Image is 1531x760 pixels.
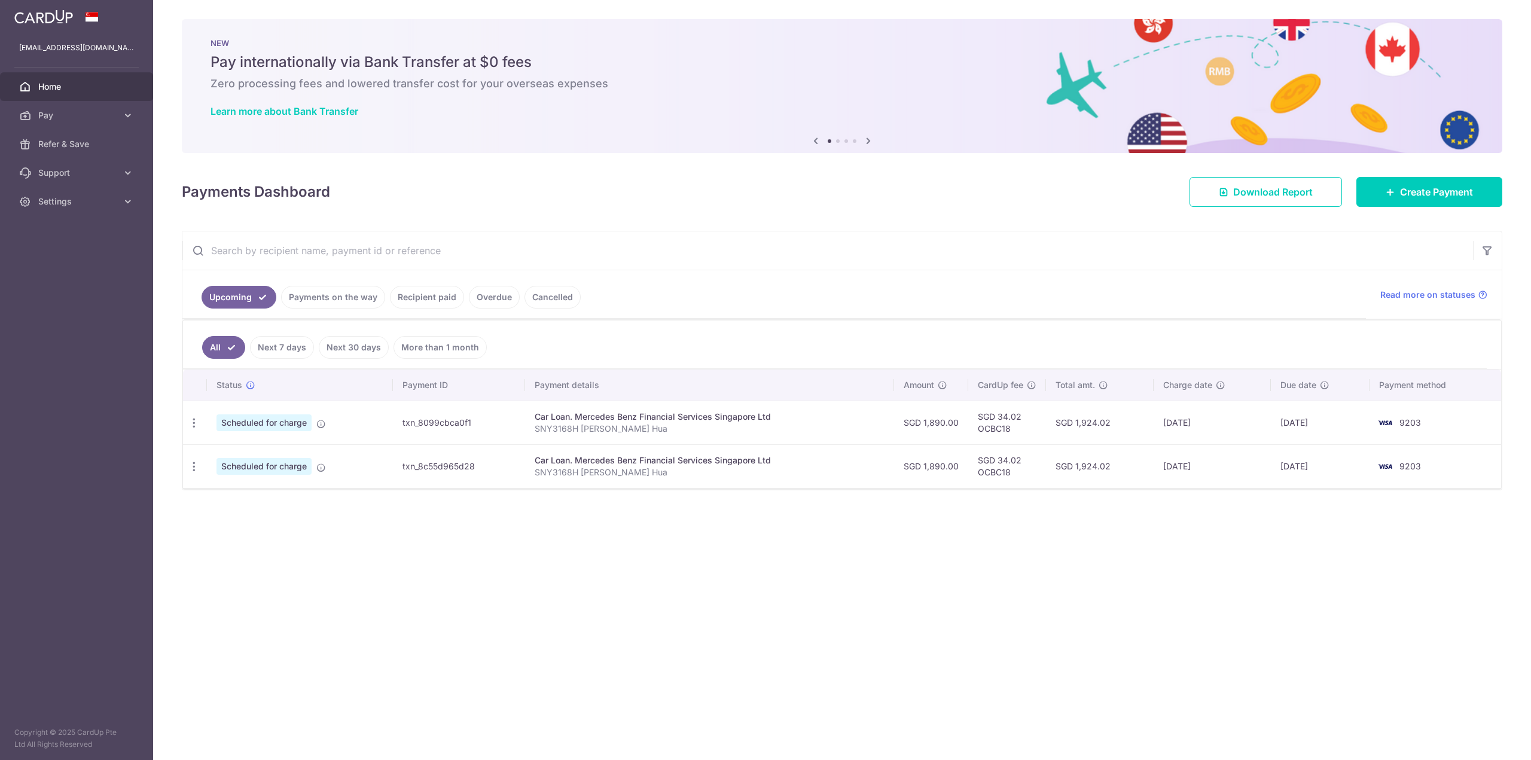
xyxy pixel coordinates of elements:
a: All [202,336,245,359]
span: Amount [904,379,934,391]
a: Learn more about Bank Transfer [211,105,358,117]
img: CardUp [14,10,73,24]
p: SNY3168H [PERSON_NAME] Hua [535,466,885,478]
div: Car Loan. Mercedes Benz Financial Services Singapore Ltd [535,411,885,423]
a: More than 1 month [394,336,487,359]
span: Pay [38,109,117,121]
td: txn_8099cbca0f1 [393,401,525,444]
span: Home [38,81,117,93]
span: Refer & Save [38,138,117,150]
span: Read more on statuses [1380,289,1475,301]
span: Settings [38,196,117,207]
span: 9203 [1399,417,1421,428]
td: SGD 34.02 OCBC18 [968,401,1046,444]
td: SGD 1,890.00 [894,444,968,488]
img: Bank Card [1373,416,1397,430]
th: Payment method [1370,370,1501,401]
img: Bank transfer banner [182,19,1502,153]
span: CardUp fee [978,379,1023,391]
td: [DATE] [1271,444,1370,488]
p: [EMAIL_ADDRESS][DOMAIN_NAME] [19,42,134,54]
span: Charge date [1163,379,1212,391]
td: [DATE] [1154,444,1271,488]
td: [DATE] [1154,401,1271,444]
span: Scheduled for charge [216,458,312,475]
span: Download Report [1233,185,1313,199]
td: SGD 1,924.02 [1046,401,1153,444]
a: Payments on the way [281,286,385,309]
a: Overdue [469,286,520,309]
a: Upcoming [202,286,276,309]
span: Scheduled for charge [216,414,312,431]
a: Create Payment [1356,177,1502,207]
iframe: Opens a widget where you can find more information [1454,724,1519,754]
a: Download Report [1190,177,1342,207]
input: Search by recipient name, payment id or reference [182,231,1473,270]
p: NEW [211,38,1474,48]
span: 9203 [1399,461,1421,471]
th: Payment details [525,370,894,401]
img: Bank Card [1373,459,1397,474]
td: [DATE] [1271,401,1370,444]
h6: Zero processing fees and lowered transfer cost for your overseas expenses [211,77,1474,91]
h5: Pay internationally via Bank Transfer at $0 fees [211,53,1474,72]
span: Total amt. [1056,379,1095,391]
div: Car Loan. Mercedes Benz Financial Services Singapore Ltd [535,454,885,466]
span: Support [38,167,117,179]
h4: Payments Dashboard [182,181,330,203]
td: SGD 34.02 OCBC18 [968,444,1046,488]
span: Create Payment [1400,185,1473,199]
a: Next 30 days [319,336,389,359]
span: Due date [1280,379,1316,391]
a: Next 7 days [250,336,314,359]
a: Recipient paid [390,286,464,309]
span: Status [216,379,242,391]
a: Read more on statuses [1380,289,1487,301]
th: Payment ID [393,370,525,401]
td: txn_8c55d965d28 [393,444,525,488]
p: SNY3168H [PERSON_NAME] Hua [535,423,885,435]
a: Cancelled [524,286,581,309]
td: SGD 1,924.02 [1046,444,1153,488]
td: SGD 1,890.00 [894,401,968,444]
